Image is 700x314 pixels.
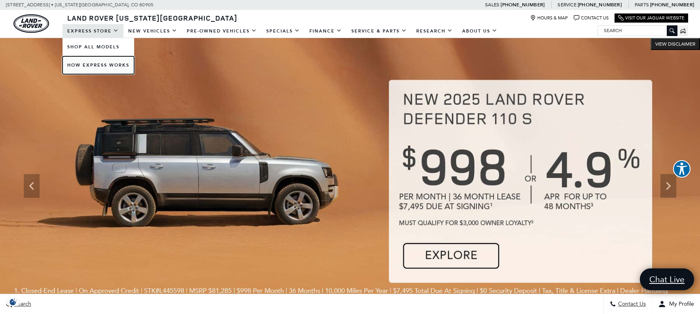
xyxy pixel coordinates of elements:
[123,24,182,38] a: New Vehicles
[13,14,49,33] a: land-rover
[4,298,22,306] img: Opt-Out Icon
[635,2,649,8] span: Parts
[650,2,694,8] a: [PHONE_NUMBER]
[651,38,700,50] button: VIEW DISCLAIMER
[645,274,689,285] span: Chat Live
[640,268,694,290] a: Chat Live
[616,301,646,308] span: Contact Us
[598,26,677,35] input: Search
[673,160,691,179] aside: Accessibility Help Desk
[660,174,676,198] div: Next
[24,174,40,198] div: Previous
[63,24,502,38] nav: Main Navigation
[347,24,412,38] a: Service & Parts
[63,38,134,56] a: Shop All Models
[618,15,685,21] a: Visit Our Jaguar Website
[182,24,262,38] a: Pre-Owned Vehicles
[578,2,622,8] a: [PHONE_NUMBER]
[558,2,576,8] span: Service
[67,13,237,23] span: Land Rover [US_STATE][GEOGRAPHIC_DATA]
[63,24,123,38] a: EXPRESS STORE
[63,56,134,74] a: How Express Works
[574,15,609,21] a: Contact Us
[63,13,242,23] a: Land Rover [US_STATE][GEOGRAPHIC_DATA]
[4,298,22,306] section: Click to Open Cookie Consent Modal
[530,15,568,21] a: Hours & Map
[501,2,544,8] a: [PHONE_NUMBER]
[305,24,347,38] a: Finance
[13,14,49,33] img: Land Rover
[412,24,457,38] a: Research
[666,301,694,308] span: My Profile
[262,24,305,38] a: Specials
[655,41,695,47] span: VIEW DISCLAIMER
[673,160,691,178] button: Explore your accessibility options
[6,2,154,8] a: [STREET_ADDRESS] • [US_STATE][GEOGRAPHIC_DATA], CO 80905
[457,24,502,38] a: About Us
[652,294,700,314] button: Open user profile menu
[485,2,499,8] span: Sales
